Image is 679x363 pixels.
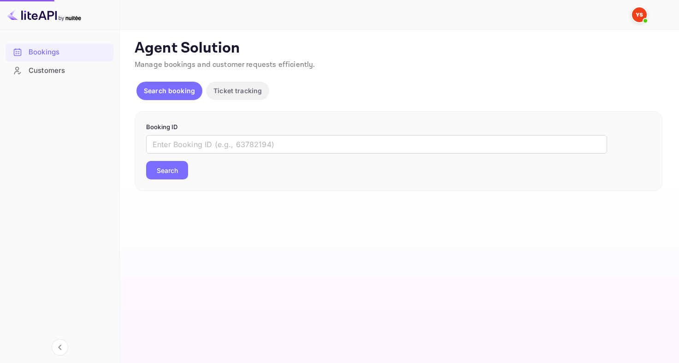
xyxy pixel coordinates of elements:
[146,123,651,132] p: Booking ID
[135,39,662,58] p: Agent Solution
[632,7,647,22] img: Yandex Support
[7,7,81,22] img: LiteAPI logo
[6,62,114,79] a: Customers
[144,86,195,95] p: Search booking
[29,65,109,76] div: Customers
[6,43,114,60] a: Bookings
[52,339,68,356] button: Collapse navigation
[213,86,262,95] p: Ticket tracking
[146,135,607,154] input: Enter Booking ID (e.g., 63782194)
[6,62,114,80] div: Customers
[135,60,315,70] span: Manage bookings and customer requests efficiently.
[29,47,109,58] div: Bookings
[146,161,188,179] button: Search
[6,43,114,61] div: Bookings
